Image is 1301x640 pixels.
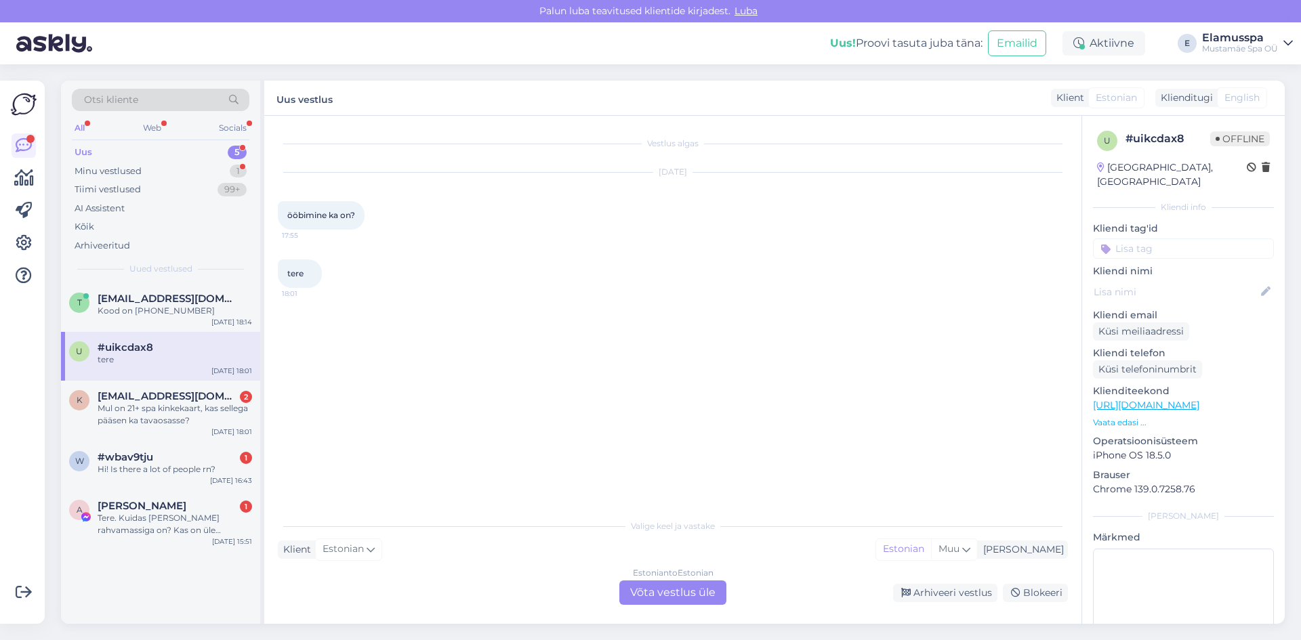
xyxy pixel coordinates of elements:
span: u [76,346,83,356]
div: Mul on 21+ spa kinkekaart, kas sellega pääsen ka tavaosasse? [98,402,252,427]
div: 5 [228,146,247,159]
p: Kliendi nimi [1093,264,1274,278]
span: Luba [730,5,762,17]
span: Arnis Tarassu [98,500,186,512]
div: Klient [1051,91,1084,105]
span: u [1104,135,1111,146]
div: Estonian to Estonian [633,567,714,579]
div: Võta vestlus üle [619,580,726,605]
div: Mustamäe Spa OÜ [1202,43,1278,54]
div: 99+ [218,183,247,196]
div: AI Assistent [75,202,125,215]
div: Proovi tasuta juba täna: [830,35,983,51]
p: Kliendi telefon [1093,346,1274,360]
div: Socials [216,119,249,137]
div: [DATE] 18:01 [211,427,252,437]
span: English [1224,91,1260,105]
div: Estonian [876,539,931,559]
p: Brauser [1093,468,1274,482]
div: Küsi meiliaadressi [1093,322,1189,341]
p: Kliendi tag'id [1093,221,1274,236]
a: ElamusspaMustamäe Spa OÜ [1202,33,1293,54]
div: [PERSON_NAME] [978,542,1064,557]
input: Lisa nimi [1094,284,1258,299]
span: t [77,297,82,307]
div: [DATE] 18:14 [211,317,252,327]
div: Tere. Kuidas [PERSON_NAME] rahvamassiga on? Kas on üle keskmise? [98,512,252,536]
img: Askly Logo [11,91,37,117]
p: Chrome 139.0.7258.76 [1093,482,1274,496]
span: ööbimine ka on? [287,210,355,220]
div: [DATE] 16:43 [210,475,252,486]
b: Uus! [830,37,856,49]
div: 2 [240,391,252,403]
div: Kõik [75,220,94,234]
div: 1 [240,452,252,464]
p: Vaata edasi ... [1093,417,1274,429]
div: Elamusspa [1202,33,1278,43]
div: [PERSON_NAME] [1093,510,1274,522]
div: [DATE] 15:51 [212,536,252,547]
div: All [72,119,87,137]
p: Märkmed [1093,530,1274,545]
p: iPhone OS 18.5.0 [1093,448,1274,463]
span: krissu.vaat@gmail.com [98,390,239,402]
div: Küsi telefoninumbrit [1093,360,1202,379]
span: Offline [1210,131,1270,146]
span: #uikcdax8 [98,341,153,354]
p: Kliendi email [1093,308,1274,322]
div: Uus [75,146,92,159]
span: 17:55 [282,230,333,240]
div: Web [140,119,164,137]
div: Klienditugi [1155,91,1213,105]
div: Kood on [PHONE_NUMBER] [98,305,252,317]
span: A [77,505,83,515]
div: Arhiveeritud [75,239,130,253]
div: Blokeeri [1003,584,1068,602]
div: [DATE] [278,166,1068,178]
span: Muu [938,542,959,555]
span: Otsi kliente [84,93,138,107]
span: Estonian [1096,91,1137,105]
div: 1 [240,500,252,513]
div: 1 [230,165,247,178]
div: Hi! Is there a lot of people rn? [98,463,252,475]
div: Minu vestlused [75,165,142,178]
div: tere [98,354,252,366]
div: # uikcdax8 [1126,131,1210,147]
span: Uued vestlused [129,263,192,275]
span: 18:01 [282,289,333,299]
div: E [1178,34,1197,53]
div: Tiimi vestlused [75,183,141,196]
span: Estonian [323,542,364,557]
span: w [75,456,84,466]
div: Arhiveeri vestlus [893,584,997,602]
p: Operatsioonisüsteem [1093,434,1274,448]
div: [DATE] 18:01 [211,366,252,376]
input: Lisa tag [1093,238,1274,259]
div: [GEOGRAPHIC_DATA], [GEOGRAPHIC_DATA] [1097,161,1247,189]
div: Kliendi info [1093,201,1274,213]
p: Klienditeekond [1093,384,1274,398]
span: tyyake@hotmail.com [98,293,239,305]
div: Vestlus algas [278,137,1068,150]
span: #wbav9tju [98,451,153,463]
div: Aktiivne [1062,31,1145,56]
div: Klient [278,542,311,557]
span: k [77,395,83,405]
a: [URL][DOMAIN_NAME] [1093,399,1199,411]
button: Emailid [988,30,1046,56]
label: Uus vestlus [276,89,333,107]
div: Valige keel ja vastake [278,520,1068,532]
span: tere [287,268,304,278]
